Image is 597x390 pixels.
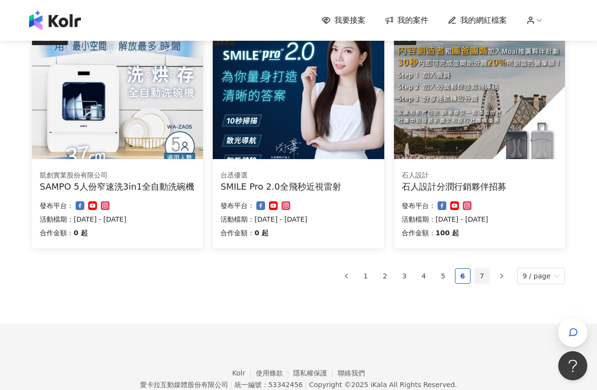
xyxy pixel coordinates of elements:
iframe: Help Scout Beacon - Open [558,351,587,380]
span: 我的網紅檔案 [460,15,507,26]
a: 我的案件 [385,15,428,26]
button: right [494,268,509,284]
a: 6 [456,269,470,283]
a: 5 [436,269,451,283]
button: left [339,268,354,284]
a: 我的網紅檔案 [448,15,507,26]
p: 發布平台： [40,200,74,211]
img: 石人設計行李箱 [394,31,565,159]
li: Previous Page [339,268,354,284]
a: 我要接案 [322,15,365,26]
a: 3 [397,269,412,283]
p: 合作金額： [40,227,74,239]
div: 愛卡拉互動媒體股份有限公司 [140,381,228,389]
a: 隱私權保護 [293,369,338,377]
img: SMILE Pro 2.0全飛秒近視雷射 [213,31,384,159]
p: 活動檔期：[DATE] - [DATE] [220,213,376,225]
img: SAMPO 5人份窄速洗3in1全自動洗碗機 [32,31,203,159]
a: 7 [475,269,489,283]
span: | [230,381,233,389]
div: SMILE Pro 2.0全飛秒近視雷射 [220,180,376,193]
p: 合作金額： [220,227,254,239]
p: 發布平台： [402,200,436,211]
span: | [305,381,307,389]
p: 合作金額： [402,227,436,239]
a: Kolr [232,369,255,377]
li: Next Page [494,268,509,284]
a: 2 [378,269,393,283]
li: 7 [474,268,490,284]
li: 1 [358,268,374,284]
img: logo [29,11,81,30]
div: 統一編號：53342456 [235,381,303,389]
p: 活動檔期：[DATE] - [DATE] [40,213,195,225]
p: 發布平台： [220,200,254,211]
span: 我的案件 [397,15,428,26]
div: 石人設計 [402,171,557,180]
div: 凱創實業股份有限公司 [40,171,195,180]
p: 0 起 [254,227,268,239]
div: Page Size [517,268,566,284]
p: 0 起 [74,227,88,239]
p: 活動檔期：[DATE] - [DATE] [402,213,557,225]
span: left [344,273,349,279]
div: Copyright © 2025 All Rights Reserved. [309,381,457,389]
a: 4 [417,269,431,283]
span: 9 / page [523,268,560,284]
a: 1 [359,269,373,283]
li: 4 [416,268,432,284]
div: 台丞優選 [220,171,376,180]
p: 100 起 [436,227,459,239]
li: 6 [455,268,471,284]
span: 我要接案 [334,15,365,26]
div: 石人設計分潤行銷夥伴招募 [402,180,557,193]
a: 聯絡我們 [338,369,365,377]
a: iKala [371,381,387,389]
div: SAMPO 5人份窄速洗3in1全自動洗碗機 [40,180,195,193]
a: 使用條款 [256,369,294,377]
span: right [499,273,504,279]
